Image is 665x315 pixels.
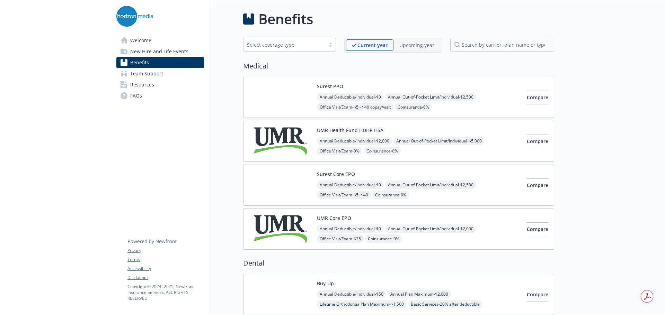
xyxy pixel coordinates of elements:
[317,280,334,287] button: Buy-Up
[317,103,393,111] span: Office Visit/Exam - $5 - $40 copay/visit
[527,288,548,302] button: Compare
[130,68,163,79] span: Team Support
[317,137,392,145] span: Annual Deductible/Individual - $2,000
[249,127,311,156] img: UMR carrier logo
[393,137,485,145] span: Annual Out-of-Pocket Limit/Individual - $5,000
[127,266,204,272] a: Accessibility
[527,291,548,298] span: Compare
[527,138,548,145] span: Compare
[127,284,204,301] p: Copyright © 2024 - 2025 , Newfront Insurance Services, ALL RIGHTS RESERVED
[243,258,554,268] h2: Dental
[527,178,548,192] button: Compare
[243,61,554,71] h2: Medical
[317,147,362,155] span: Office Visit/Exam - 0%
[527,91,548,104] button: Compare
[247,41,322,48] div: Select coverage type
[450,38,554,52] input: search by carrier, plan name or type
[116,35,204,46] a: Welcome
[527,94,548,101] span: Compare
[317,290,386,298] span: Annual Deductible/Individual - $50
[388,290,451,298] span: Annual Plan Maximum - $2,000
[130,57,149,68] span: Benefits
[249,170,311,200] img: Surest carrier logo
[116,57,204,68] a: Benefits
[527,135,548,148] button: Compare
[364,147,401,155] span: Coinsurance - 0%
[395,103,432,111] span: Coinsurance - 0%
[127,248,204,254] a: Privacy
[385,93,476,101] span: Annual Out-of-Pocket Limit/Individual - $2,500
[317,127,383,134] button: UMR Health Fund HDHP HSA
[372,191,409,199] span: Coinsurance - 0%
[357,41,388,49] p: Current year
[116,68,204,79] a: Team Support
[249,83,311,112] img: Surest carrier logo
[130,79,154,90] span: Resources
[527,182,548,188] span: Compare
[317,93,384,101] span: Annual Deductible/Individual - $0
[399,41,434,49] p: Upcoming year
[527,226,548,232] span: Compare
[527,222,548,236] button: Compare
[385,180,476,189] span: Annual Out-of-Pocket Limit/Individual - $2,500
[317,83,343,90] button: Surest PPO
[408,300,482,308] span: Basic Services - 20% after deductible
[317,224,384,233] span: Annual Deductible/Individual - $0
[317,170,355,178] button: Surest Core EPO
[130,35,151,46] span: Welcome
[116,79,204,90] a: Resources
[249,214,311,244] img: UMR carrier logo
[365,234,402,243] span: Coinsurance - 0%
[317,214,351,222] button: UMR Core EPO
[116,46,204,57] a: New Hire and Life Events
[130,46,188,57] span: New Hire and Life Events
[317,180,384,189] span: Annual Deductible/Individual - $0
[127,275,204,281] a: Disclaimer
[116,90,204,101] a: FAQs
[130,90,142,101] span: FAQs
[249,280,311,309] img: Delta Dental Insurance Company carrier logo
[317,300,407,308] span: Lifetime Orthodontia Plan Maximum - $1,500
[317,234,364,243] span: Office Visit/Exam - $25
[258,9,313,29] h1: Benefits
[127,257,204,263] a: Terms
[317,191,371,199] span: Office Visit/Exam - $5 -$40
[385,224,476,233] span: Annual Out-of-Pocket Limit/Individual - $2,000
